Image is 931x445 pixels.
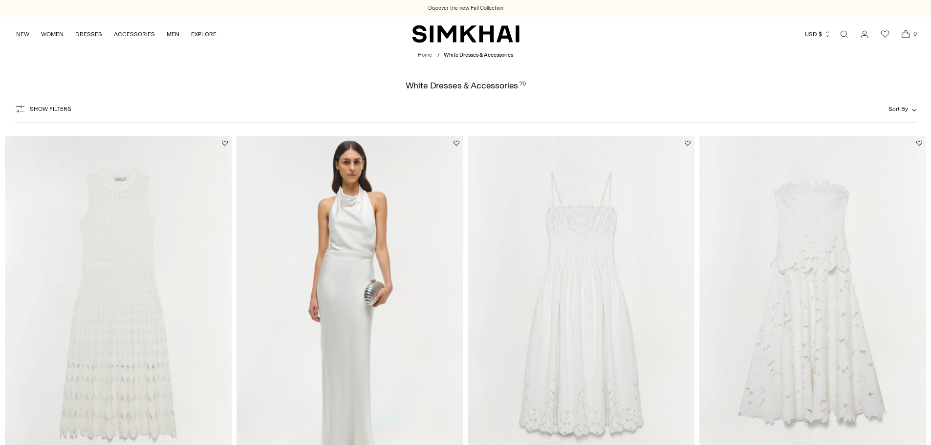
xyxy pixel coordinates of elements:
[855,24,874,44] a: Go to the account page
[75,23,102,45] a: DRESSES
[406,81,526,90] h1: White Dresses & Accessories
[437,51,440,60] div: /
[834,24,854,44] a: Open search modal
[16,23,29,45] a: NEW
[14,101,71,117] button: Show Filters
[875,24,895,44] a: Wishlist
[888,106,908,112] span: Sort By
[191,23,217,45] a: EXPLORE
[114,23,155,45] a: ACCESSORIES
[896,24,915,44] a: Open cart modal
[41,23,64,45] a: WOMEN
[520,81,526,90] div: 70
[685,140,691,146] button: Add to Wishlist
[805,23,831,45] button: USD $
[428,4,503,12] a: Discover the new Fall Collection
[167,23,179,45] a: MEN
[454,140,459,146] button: Add to Wishlist
[30,106,71,112] span: Show Filters
[412,24,520,43] a: SIMKHAI
[444,52,513,58] span: White Dresses & Accessories
[418,51,513,60] nav: breadcrumbs
[916,140,922,146] button: Add to Wishlist
[222,140,228,146] button: Add to Wishlist
[910,29,919,38] span: 0
[888,104,917,114] button: Sort By
[418,52,432,58] a: Home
